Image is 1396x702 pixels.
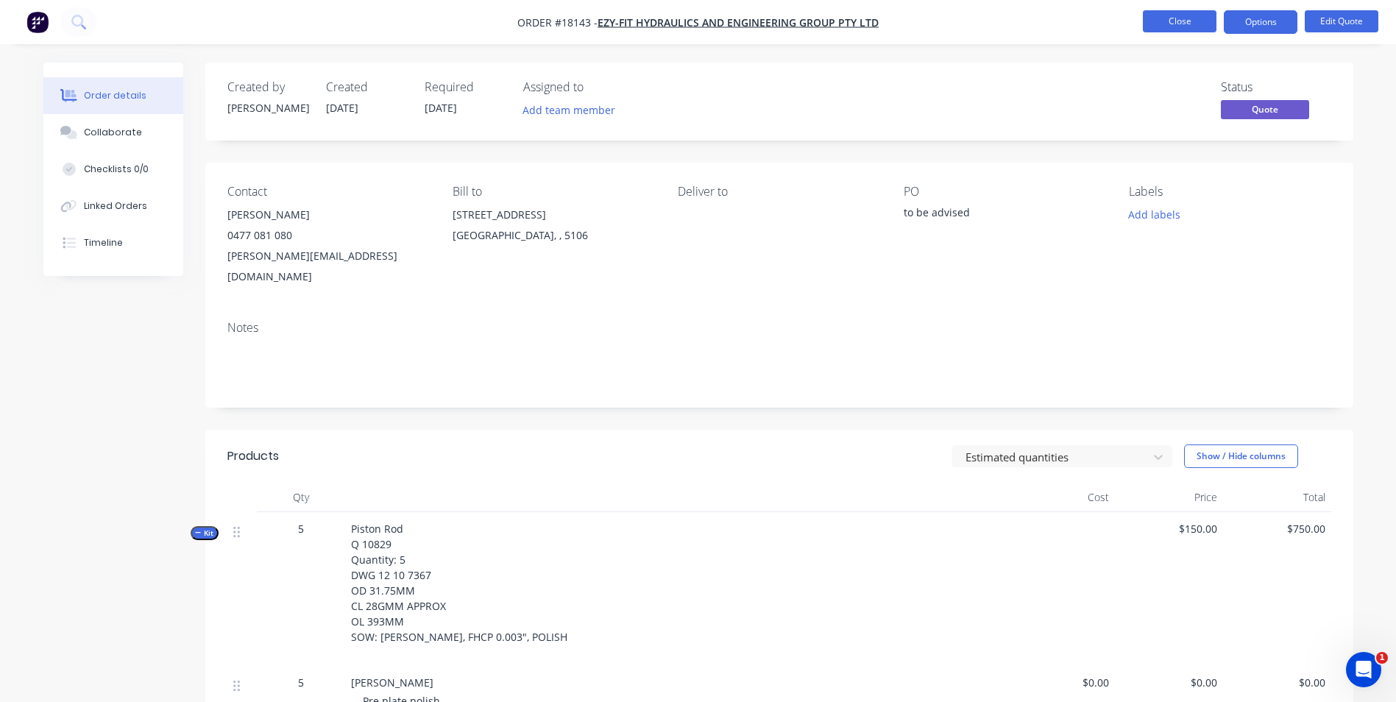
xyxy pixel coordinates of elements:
button: Order details [43,77,183,114]
button: Edit Quote [1305,10,1378,32]
button: Options [1224,10,1297,34]
div: Bill to [453,185,654,199]
a: Ezy-Fit Hydraulics and Engineering Group Pty Ltd [598,15,879,29]
span: Order #18143 - [517,15,598,29]
button: Linked Orders [43,188,183,224]
span: Piston Rod Q 10829 Quantity: 5 DWG 12 10 7367 OD 31.75MM CL 28GMM APPROX OL 393MM SOW: [PERSON_NA... [351,522,567,644]
div: Total [1223,483,1331,512]
div: Linked Orders [84,199,147,213]
span: Quote [1221,100,1309,118]
div: Created by [227,80,308,94]
span: $750.00 [1229,521,1325,536]
button: Add team member [514,100,623,120]
div: Checklists 0/0 [84,163,149,176]
span: $150.00 [1121,521,1217,536]
div: PO [904,185,1105,199]
button: Add team member [523,100,623,120]
div: 0477 081 080 [227,225,429,246]
iframe: Intercom live chat [1346,652,1381,687]
div: [GEOGRAPHIC_DATA], , 5106 [453,225,654,246]
div: Notes [227,321,1331,335]
div: Cost [1007,483,1116,512]
div: [STREET_ADDRESS][GEOGRAPHIC_DATA], , 5106 [453,205,654,252]
div: Contact [227,185,429,199]
div: Required [425,80,506,94]
div: [PERSON_NAME] [227,205,429,225]
span: 5 [298,521,304,536]
div: [STREET_ADDRESS] [453,205,654,225]
span: 1 [1376,652,1388,664]
span: Kit [195,528,214,539]
div: to be advised [904,205,1088,225]
div: [PERSON_NAME] [227,100,308,116]
div: [PERSON_NAME][EMAIL_ADDRESS][DOMAIN_NAME] [227,246,429,287]
button: Show / Hide columns [1184,444,1298,468]
div: Labels [1129,185,1331,199]
span: [DATE] [425,101,457,115]
span: [DATE] [326,101,358,115]
div: Products [227,447,279,465]
span: $0.00 [1121,675,1217,690]
div: Timeline [84,236,123,249]
div: Qty [257,483,345,512]
span: 5 [298,675,304,690]
div: Assigned to [523,80,670,94]
div: Price [1115,483,1223,512]
span: $0.00 [1013,675,1110,690]
button: Kit [191,526,219,540]
div: Created [326,80,407,94]
button: Close [1143,10,1216,32]
button: Timeline [43,224,183,261]
div: [PERSON_NAME]0477 081 080[PERSON_NAME][EMAIL_ADDRESS][DOMAIN_NAME] [227,205,429,287]
div: Collaborate [84,126,142,139]
button: Collaborate [43,114,183,151]
div: Deliver to [678,185,879,199]
img: Factory [26,11,49,33]
div: Order details [84,89,146,102]
button: Checklists 0/0 [43,151,183,188]
span: $0.00 [1229,675,1325,690]
div: Status [1221,80,1331,94]
span: [PERSON_NAME] [351,676,433,689]
button: Add labels [1121,205,1188,224]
